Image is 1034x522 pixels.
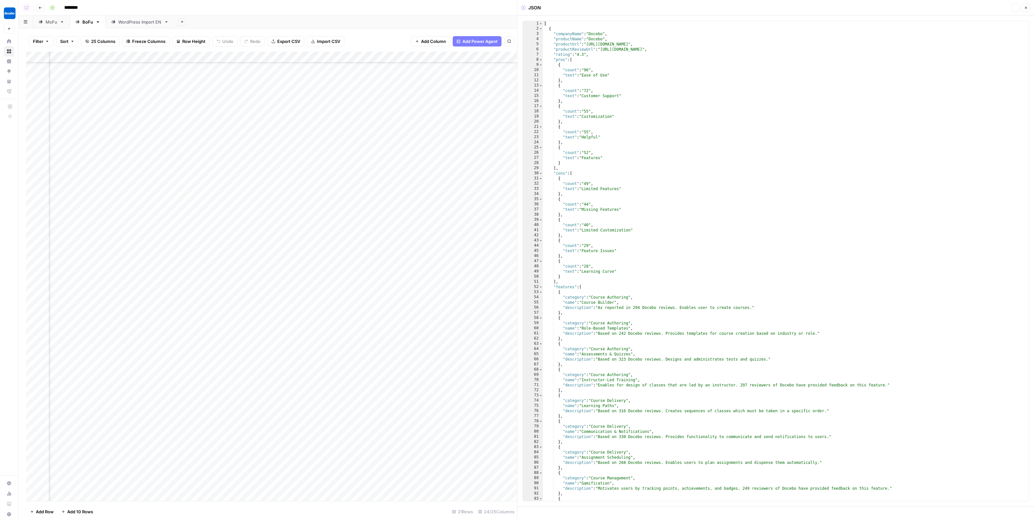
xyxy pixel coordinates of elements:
a: Opportunities [4,66,14,77]
div: 81 [523,434,543,439]
div: 46 [523,253,543,259]
button: Freeze Columns [122,36,170,46]
span: Toggle code folding, rows 93 through 97 [539,496,543,501]
a: Flightpath [4,86,14,97]
div: 89 [523,476,543,481]
span: Toggle code folding, rows 25 through 28 [539,145,543,150]
span: Freeze Columns [132,38,165,45]
button: Workspace: Docebo [4,5,14,21]
div: MoFu [46,19,57,25]
a: MoFu [33,15,70,28]
div: 3 [523,31,543,36]
div: 25 [523,145,543,150]
button: Undo [212,36,237,46]
div: 72 [523,388,543,393]
div: 21 [523,124,543,129]
span: Toggle code folding, rows 9 through 12 [539,62,543,67]
button: Help + Support [4,509,14,519]
span: Add Power Agent [462,38,498,45]
div: 12 [523,78,543,83]
div: 57 [523,310,543,315]
div: 82 [523,439,543,445]
div: 13 [523,83,543,88]
div: 83 [523,445,543,450]
div: 85 [523,455,543,460]
div: 6 [523,47,543,52]
div: 56 [523,305,543,310]
div: 63 [523,341,543,346]
div: 27 [523,155,543,160]
div: 71 [523,383,543,388]
span: Undo [222,38,233,45]
div: 61 [523,331,543,336]
span: Add Row [36,508,54,515]
span: Toggle code folding, rows 21 through 24 [539,124,543,129]
span: Toggle code folding, rows 58 through 62 [539,315,543,321]
div: 68 [523,367,543,372]
span: Add Column [421,38,446,45]
a: Your Data [4,76,14,87]
div: 40 [523,222,543,228]
div: 67 [523,362,543,367]
span: Toggle code folding, rows 31 through 34 [539,176,543,181]
div: 20 [523,119,543,124]
a: Browse [4,46,14,56]
div: 62 [523,336,543,341]
div: 47 [523,259,543,264]
a: Insights [4,56,14,67]
button: Add Row [26,507,58,517]
button: Add Column [411,36,450,46]
div: 84 [523,450,543,455]
div: 78 [523,419,543,424]
div: 74 [523,398,543,403]
button: Export CSV [267,36,304,46]
div: 28 [523,160,543,166]
span: Toggle code folding, rows 47 through 50 [539,259,543,264]
span: Toggle code folding, rows 17 through 20 [539,104,543,109]
div: 21 Rows [449,507,476,517]
div: WordPress Import EN [118,19,162,25]
div: 66 [523,357,543,362]
div: 59 [523,321,543,326]
button: Row Height [172,36,210,46]
div: 2 [523,26,543,31]
div: 91 [523,486,543,491]
div: 16 [523,98,543,104]
div: 65 [523,352,543,357]
span: Toggle code folding, rows 1 through 1899 [539,21,543,26]
div: 41 [523,228,543,233]
div: 60 [523,326,543,331]
div: 34 [523,191,543,197]
span: Toggle code folding, rows 2 through 667 [539,26,543,31]
a: Learning Hub [4,499,14,509]
span: Sort [60,38,69,45]
div: 51 [523,279,543,284]
div: 35 [523,197,543,202]
span: Filter [33,38,43,45]
div: 44 [523,243,543,248]
div: 5 [523,42,543,47]
div: 30 [523,171,543,176]
span: Toggle code folding, rows 8 through 29 [539,57,543,62]
div: 64 [523,346,543,352]
div: 80 [523,429,543,434]
button: Filter [29,36,53,46]
button: Import CSV [307,36,344,46]
span: Toggle code folding, rows 73 through 77 [539,393,543,398]
img: Docebo Logo [4,7,16,19]
div: 88 [523,470,543,476]
div: BoFu [82,19,93,25]
div: 87 [523,465,543,470]
div: 58 [523,315,543,321]
button: Redo [240,36,265,46]
div: 53 [523,290,543,295]
div: 52 [523,284,543,290]
div: 36 [523,202,543,207]
span: Toggle code folding, rows 83 through 87 [539,445,543,450]
div: 31 [523,176,543,181]
div: 49 [523,269,543,274]
div: 77 [523,414,543,419]
a: Usage [4,488,14,499]
button: Add 10 Rows [58,507,97,517]
span: Import CSV [317,38,340,45]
